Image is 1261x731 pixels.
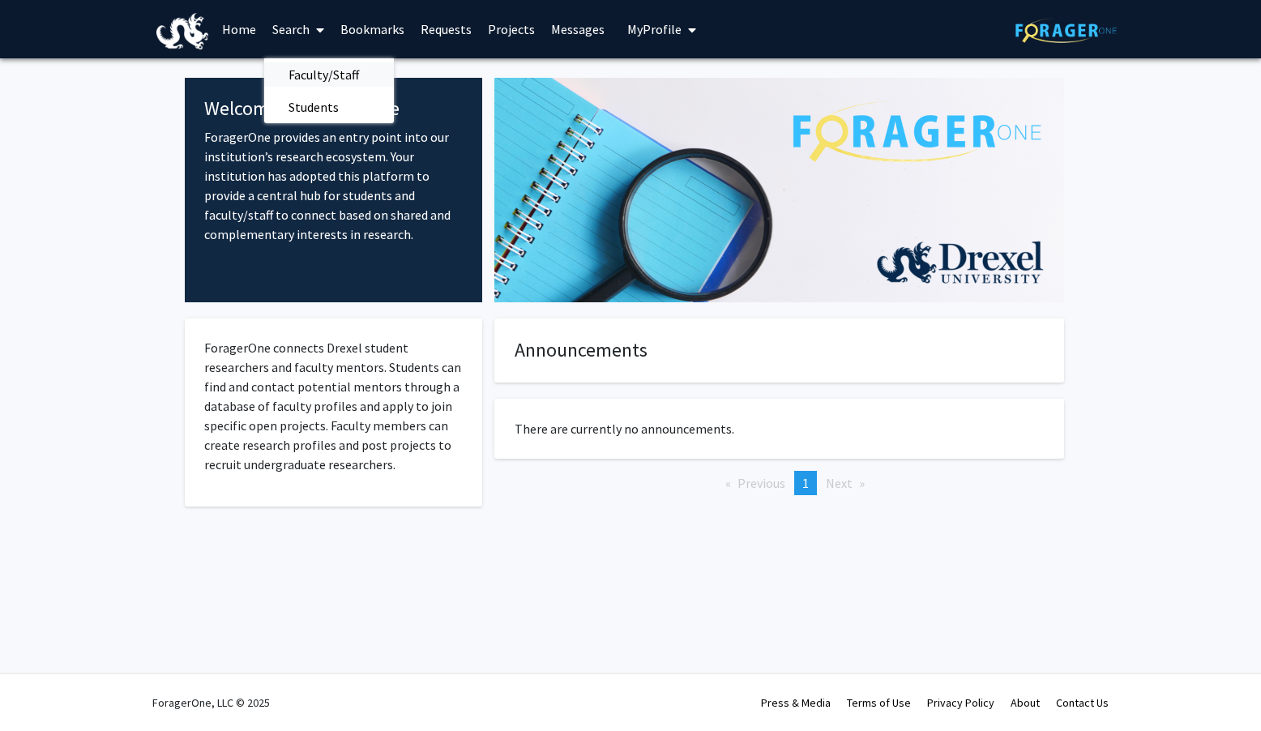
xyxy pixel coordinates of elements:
a: Search [264,1,332,58]
a: Terms of Use [847,695,911,710]
p: ForagerOne provides an entry point into our institution’s research ecosystem. Your institution ha... [204,127,463,244]
span: My Profile [627,21,682,37]
img: ForagerOne Logo [1015,18,1117,43]
div: ForagerOne, LLC © 2025 [152,674,270,731]
span: 1 [802,475,809,491]
span: Faculty/Staff [264,58,383,91]
ul: Pagination [494,471,1064,495]
p: ForagerOne connects Drexel student researchers and faculty mentors. Students can find and contact... [204,338,463,474]
a: Students [264,95,394,119]
span: Students [264,91,363,123]
span: Previous [737,475,785,491]
h4: Welcome to ForagerOne [204,97,463,121]
a: About [1011,695,1040,710]
p: There are currently no announcements. [515,419,1044,438]
a: Projects [480,1,543,58]
a: Messages [543,1,613,58]
a: Press & Media [761,695,831,710]
img: Drexel University Logo [156,13,208,49]
h4: Announcements [515,339,1044,362]
a: Contact Us [1056,695,1109,710]
a: Home [214,1,264,58]
a: Privacy Policy [927,695,994,710]
img: Cover Image [494,78,1064,302]
a: Bookmarks [332,1,412,58]
a: Requests [412,1,480,58]
iframe: Chat [12,658,69,719]
a: Faculty/Staff [264,62,394,87]
span: Next [826,475,853,491]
